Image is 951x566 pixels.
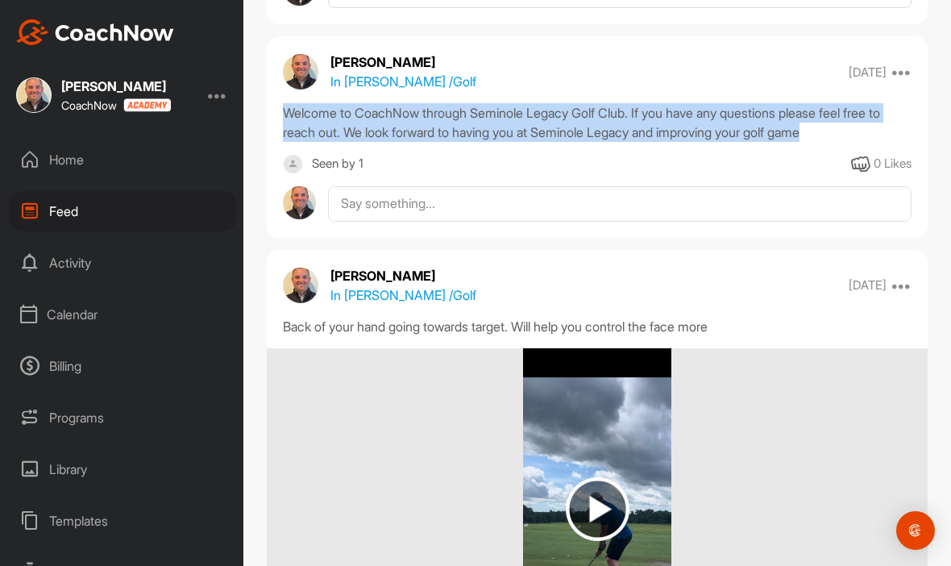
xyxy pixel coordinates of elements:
[9,294,236,335] div: Calendar
[123,98,171,112] img: CoachNow acadmey
[9,501,236,541] div: Templates
[9,449,236,489] div: Library
[330,266,476,285] p: [PERSON_NAME]
[330,52,476,72] p: [PERSON_NAME]
[283,103,912,142] div: Welcome to CoachNow through Seminole Legacy Golf Club. If you have any questions please feel free...
[283,154,303,174] img: square_default-ef6cabf814de5a2bf16c804365e32c732080f9872bdf737d349900a9daf73cf9.png
[874,155,912,173] div: 0 Likes
[283,317,912,336] div: Back of your hand going towards target. Will help you control the face more
[330,285,476,305] p: In [PERSON_NAME] / Golf
[61,98,171,112] div: CoachNow
[566,477,629,541] img: play
[283,186,316,219] img: avatar
[330,72,476,91] p: In [PERSON_NAME] / Golf
[283,268,318,303] img: avatar
[312,154,363,174] div: Seen by 1
[849,277,887,293] p: [DATE]
[283,54,318,89] img: avatar
[9,139,236,180] div: Home
[9,397,236,438] div: Programs
[9,243,236,283] div: Activity
[9,346,236,386] div: Billing
[9,191,236,231] div: Feed
[896,511,935,550] div: Open Intercom Messenger
[16,77,52,113] img: square_89c11c4ddc2f486fe527b5d54628b2f7.jpg
[16,19,174,45] img: CoachNow
[61,80,171,93] div: [PERSON_NAME]
[849,65,887,81] p: [DATE]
